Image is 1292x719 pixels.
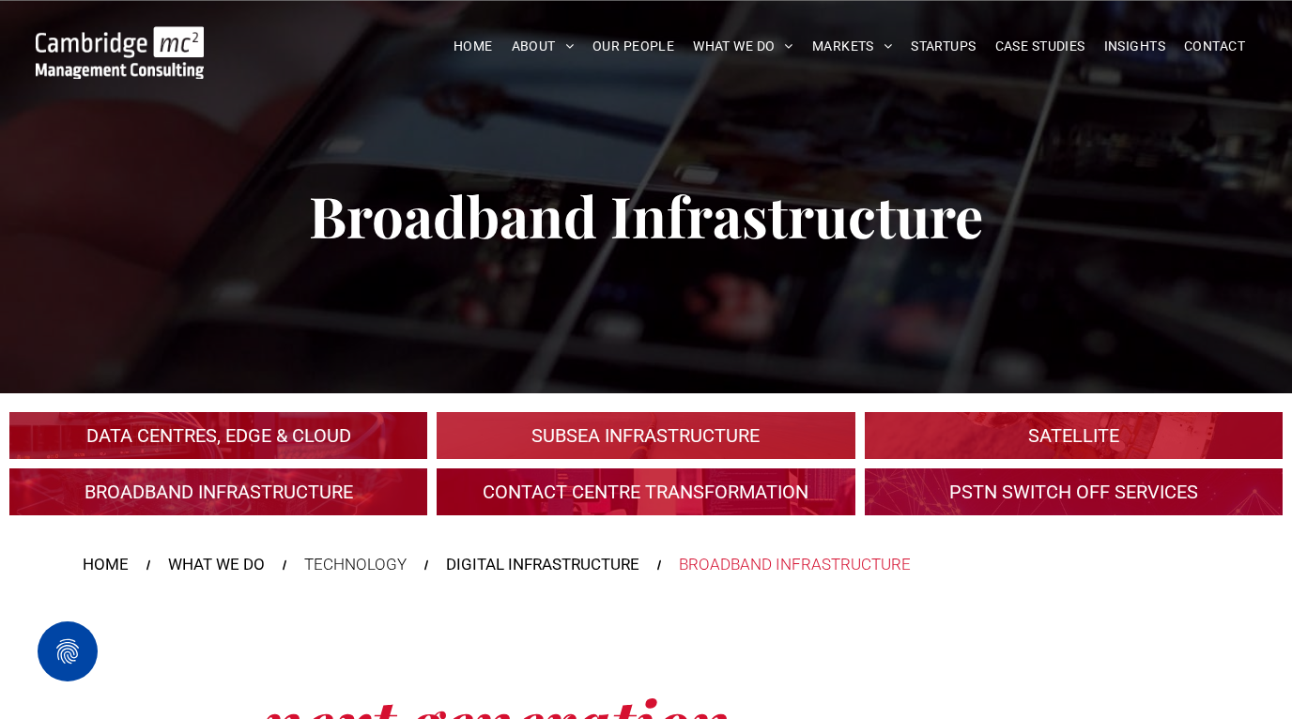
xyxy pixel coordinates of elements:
a: OUR PEOPLE [583,32,684,61]
a: An industrial plant, digital infrastructure [9,412,427,459]
a: WHAT WE DO [684,32,803,61]
div: BROADBAND INFRASTRUCTURE [679,553,911,577]
a: STARTUPS [901,32,985,61]
a: CASE STUDIES [986,32,1095,61]
img: Go to Homepage [36,26,204,79]
a: HOME [83,553,129,577]
div: TECHNOLOGY [304,553,407,577]
nav: Breadcrumbs [83,553,1209,577]
a: HOME [444,32,502,61]
a: A crowd in silhouette at sunset, on a rise or lookout point, digital transformation [9,468,427,515]
a: digital transformation [437,412,854,459]
a: Your Business Transformed | Cambridge Management Consulting [36,29,204,49]
span: Broadband Infrastructure [309,177,983,252]
a: DIGITAL INFRASTRUCTURE [446,553,639,577]
a: CONTACT [1175,32,1254,61]
a: MARKETS [803,32,901,61]
a: ABOUT [502,32,584,61]
a: digital infrastructure [437,468,854,515]
a: A large mall with arched glass roof, digital infrastructure [865,412,1283,459]
a: WHAT WE DO [168,553,265,577]
a: digital transformation [865,468,1283,515]
a: INSIGHTS [1095,32,1175,61]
